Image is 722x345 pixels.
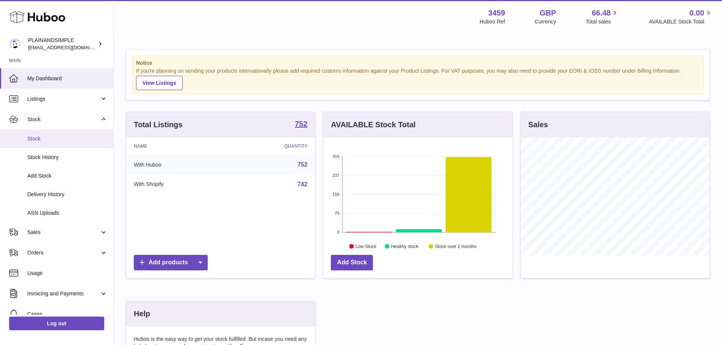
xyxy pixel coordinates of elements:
h3: Help [134,309,150,319]
a: View Listings [136,76,183,90]
a: 752 [298,161,308,168]
text: 237 [332,173,339,178]
h3: AVAILABLE Stock Total [331,120,415,130]
span: AVAILABLE Stock Total [649,18,713,25]
span: 0.00 [689,8,704,18]
text: 79 [335,211,340,215]
span: Orders [27,249,100,256]
span: Listings [27,95,100,103]
text: Healthy stock [391,244,419,249]
a: Add products [134,255,208,270]
text: 316 [332,154,339,159]
div: Currency [535,18,556,25]
div: If you're planning on sending your products internationally please add required customs informati... [136,67,700,90]
div: Huboo Ref [480,18,505,25]
a: 66.48 Total sales [586,8,619,25]
th: Name [126,137,228,155]
text: Stock over 2 months [435,244,476,249]
span: Usage [27,270,108,277]
a: Log out [9,317,104,330]
span: Stock History [27,154,108,161]
span: Total sales [586,18,619,25]
strong: 752 [295,120,307,128]
span: ASN Uploads [27,209,108,217]
img: internalAdmin-3459@internal.huboo.com [9,38,20,50]
strong: 3459 [488,8,505,18]
td: With Shopify [126,175,228,194]
div: PLAINANDSIMPLE [28,37,96,51]
span: Delivery History [27,191,108,198]
span: Stock [27,116,100,123]
span: [EMAIL_ADDRESS][DOMAIN_NAME] [28,44,111,50]
span: Cases [27,311,108,318]
span: Invoicing and Payments [27,290,100,297]
a: 0.00 AVAILABLE Stock Total [649,8,713,25]
text: Low Stock [356,244,377,249]
span: Sales [27,229,100,236]
span: Add Stock [27,172,108,180]
h3: Total Listings [134,120,183,130]
span: My Dashboard [27,75,108,82]
text: 0 [337,230,340,234]
a: 742 [298,181,308,187]
span: 66.48 [592,8,611,18]
span: Stock [27,135,108,142]
h3: Sales [528,120,548,130]
text: 158 [332,192,339,197]
a: Add Stock [331,255,373,270]
strong: Notice [136,59,700,67]
strong: GBP [540,8,556,18]
th: Quantity [228,137,315,155]
td: With Huboo [126,155,228,175]
a: 752 [295,120,307,129]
